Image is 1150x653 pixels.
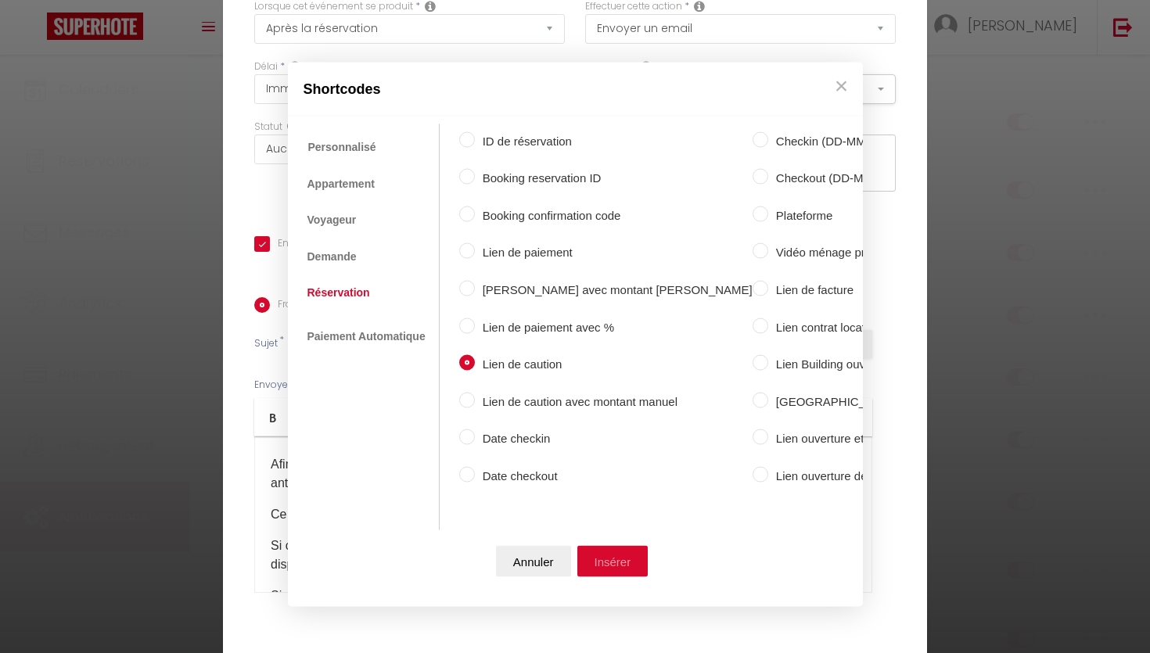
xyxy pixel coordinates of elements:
label: Plateforme [768,206,1009,224]
label: Lien de paiement avec % [475,318,753,336]
label: Date checkin [475,429,753,448]
label: Lien de caution avec montant manuel [475,392,753,411]
label: Lien de facture [768,281,1009,300]
label: Booking confirmation code [475,206,753,224]
label: Lien Building ouverture de porte [768,355,1009,374]
label: [GEOGRAPHIC_DATA] fermeture de porte [768,392,1009,411]
a: Appartement [300,170,383,198]
a: Personnalisé [300,131,385,161]
label: ID de réservation [475,131,753,150]
a: Paiement Automatique [300,322,433,350]
a: Voyageur [300,206,365,234]
button: Insérer [577,546,649,577]
button: Annuler [496,546,571,577]
button: Close [830,70,854,101]
label: Date checkout [475,466,753,485]
div: Shortcodes [288,62,863,116]
a: Demande [300,242,365,270]
label: Vidéo ménage précédent [768,243,1009,262]
a: Réservation [300,278,378,307]
label: Lien contrat location [768,318,1009,336]
label: Lien ouverture et Building fermeture de porte [768,429,1009,448]
label: [PERSON_NAME] avec montant [PERSON_NAME] [475,281,753,300]
label: Lien de paiement [475,243,753,262]
label: Lien ouverture de porte [768,466,1009,485]
label: Checkout (DD-MM-YYYY) [768,169,1009,188]
label: Checkin (DD-MM-YYYY) [768,131,1009,150]
label: Lien de caution [475,355,753,374]
label: Booking reservation ID [475,169,753,188]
